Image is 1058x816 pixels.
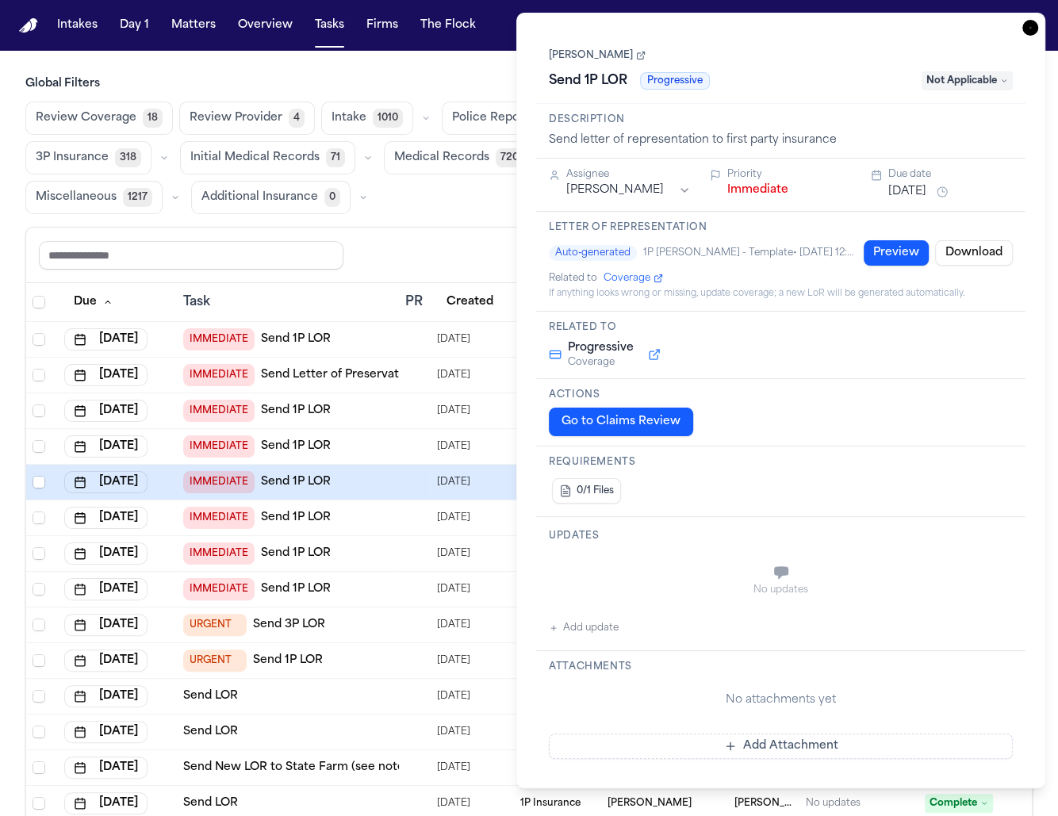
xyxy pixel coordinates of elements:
span: Progressive [568,340,634,356]
button: Intakes [51,11,104,40]
span: 18 [143,109,163,128]
button: Download [935,240,1013,266]
button: Review Coverage18 [25,102,173,135]
span: Review Coverage [36,110,136,126]
h3: Requirements [549,456,1013,469]
span: 720 [496,148,523,167]
span: Not Applicable [922,71,1013,90]
div: Assignee [566,168,691,181]
div: No updates [549,584,1013,596]
span: 0 [324,188,340,207]
span: Coverage [568,356,634,369]
h3: Actions [549,389,1013,401]
span: Progressive [640,72,710,90]
div: If anything looks wrong or missing, update coverage; a new LoR will be generated automatically. [549,288,1013,301]
span: Auto‑generated [549,245,637,261]
span: Initial Medical Records [190,150,320,166]
button: Review Provider4 [179,102,315,135]
button: Medical Records720 [384,141,534,174]
span: Miscellaneous [36,190,117,205]
span: Review Provider [190,110,282,126]
button: Add Attachment [549,734,1013,759]
button: Police Report & Investigation346 [442,102,661,135]
h3: Global Filters [25,76,1033,92]
button: Open coverage [604,272,663,285]
button: 0/1 Files [552,478,621,504]
h3: Description [549,113,1013,126]
button: Add update [549,619,619,638]
a: [PERSON_NAME] [549,49,646,62]
span: 4 [289,109,305,128]
span: 318 [115,148,141,167]
button: The Flock [414,11,482,40]
span: Police Report & Investigation [452,110,616,126]
span: 1217 [123,188,152,207]
span: 0/1 Files [577,485,614,497]
span: Medical Records [394,150,489,166]
button: Open preview [864,240,929,266]
span: Coverage [604,272,650,285]
a: Home [19,18,38,33]
h3: Attachments [549,661,1013,673]
span: Intake [332,110,366,126]
button: Miscellaneous1217 [25,181,163,214]
button: Overview [232,11,299,40]
button: Matters [165,11,222,40]
span: Additional Insurance [201,190,318,205]
button: Initial Medical Records71 [180,141,355,174]
span: 1P [PERSON_NAME] - Template • [DATE] 12:59:24 PM [643,247,854,259]
div: No attachments yet [549,692,1013,708]
h1: Send 1P LOR [542,68,634,94]
span: Related to [549,272,597,285]
button: Additional Insurance0 [191,181,351,214]
div: Priority [727,168,852,181]
span: 71 [326,148,345,167]
button: 3P Insurance318 [25,141,151,174]
h3: Updates [549,530,1013,542]
button: Intake1010 [321,102,413,135]
button: Snooze task [933,182,952,201]
button: Day 1 [113,11,155,40]
button: Firms [360,11,404,40]
button: Tasks [309,11,351,40]
button: [DATE] [888,184,926,200]
span: 1010 [373,109,403,128]
button: Immediate [727,182,788,198]
img: Finch Logo [19,18,38,33]
div: Due date [888,168,1013,181]
div: Send letter of representation to first party insurance [549,132,1013,148]
h3: Related to [549,321,1013,334]
span: 3P Insurance [36,150,109,166]
button: Go to Claims Review [549,408,693,436]
h3: Letter of Representation [549,221,1013,234]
